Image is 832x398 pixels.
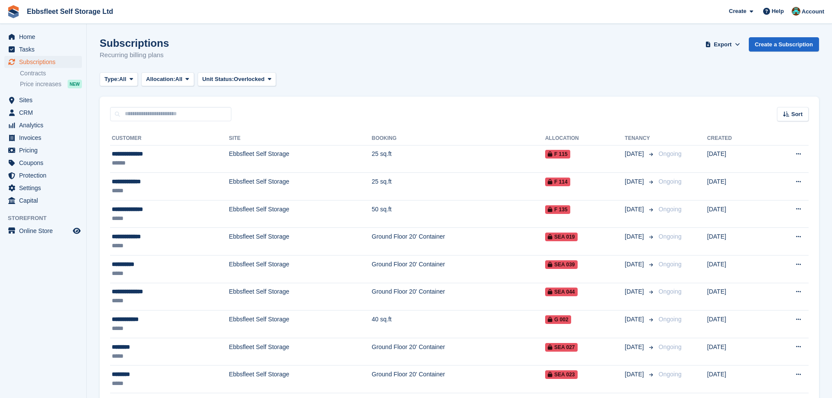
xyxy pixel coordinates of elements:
[707,145,766,173] td: [DATE]
[229,256,371,283] td: Ebbsfleet Self Storage
[119,75,127,84] span: All
[625,205,646,214] span: [DATE]
[7,5,20,18] img: stora-icon-8386f47178a22dfd0bd8f6a31ec36ba5ce8667c1dd55bd0f319d3a0aa187defe.svg
[4,169,82,181] a: menu
[707,338,766,366] td: [DATE]
[545,260,578,269] span: SEA 039
[229,228,371,256] td: Ebbsfleet Self Storage
[372,283,545,311] td: Ground Floor 20' Container
[625,132,655,146] th: Tenancy
[234,75,265,84] span: Overlocked
[4,182,82,194] a: menu
[19,182,71,194] span: Settings
[4,194,82,207] a: menu
[707,228,766,256] td: [DATE]
[545,370,578,379] span: SEA 023
[4,144,82,156] a: menu
[545,178,570,186] span: F 114
[229,338,371,366] td: Ebbsfleet Self Storage
[4,43,82,55] a: menu
[19,119,71,131] span: Analytics
[229,366,371,393] td: Ebbsfleet Self Storage
[625,315,646,324] span: [DATE]
[4,107,82,119] a: menu
[104,75,119,84] span: Type:
[707,132,766,146] th: Created
[659,261,682,268] span: Ongoing
[791,110,803,119] span: Sort
[707,283,766,311] td: [DATE]
[229,200,371,228] td: Ebbsfleet Self Storage
[229,132,371,146] th: Site
[20,80,62,88] span: Price increases
[545,205,570,214] span: F 135
[372,132,545,146] th: Booking
[792,7,800,16] img: George Spring
[707,173,766,201] td: [DATE]
[4,31,82,43] a: menu
[704,37,742,52] button: Export
[19,31,71,43] span: Home
[372,338,545,366] td: Ground Floor 20' Container
[545,150,570,159] span: F 115
[707,256,766,283] td: [DATE]
[175,75,182,84] span: All
[749,37,819,52] a: Create a Subscription
[772,7,784,16] span: Help
[4,56,82,68] a: menu
[372,311,545,338] td: 40 sq.ft
[659,371,682,378] span: Ongoing
[659,343,682,350] span: Ongoing
[20,69,82,78] a: Contracts
[19,169,71,181] span: Protection
[71,226,82,236] a: Preview store
[19,107,71,119] span: CRM
[100,37,169,49] h1: Subscriptions
[707,366,766,393] td: [DATE]
[229,145,371,173] td: Ebbsfleet Self Storage
[19,194,71,207] span: Capital
[625,287,646,296] span: [DATE]
[4,225,82,237] a: menu
[20,79,82,89] a: Price increases NEW
[714,40,731,49] span: Export
[23,4,117,19] a: Ebbsfleet Self Storage Ltd
[802,7,824,16] span: Account
[19,157,71,169] span: Coupons
[625,177,646,186] span: [DATE]
[68,80,82,88] div: NEW
[4,94,82,106] a: menu
[202,75,234,84] span: Unit Status:
[146,75,175,84] span: Allocation:
[372,228,545,256] td: Ground Floor 20' Container
[625,232,646,241] span: [DATE]
[4,119,82,131] a: menu
[545,233,578,241] span: SEA 019
[372,145,545,173] td: 25 sq.ft
[372,200,545,228] td: 50 sq.ft
[100,50,169,60] p: Recurring billing plans
[19,43,71,55] span: Tasks
[198,72,276,87] button: Unit Status: Overlocked
[4,157,82,169] a: menu
[372,256,545,283] td: Ground Floor 20' Container
[707,200,766,228] td: [DATE]
[141,72,194,87] button: Allocation: All
[659,316,682,323] span: Ongoing
[545,288,578,296] span: SEA 044
[100,72,138,87] button: Type: All
[625,370,646,379] span: [DATE]
[19,56,71,68] span: Subscriptions
[707,311,766,338] td: [DATE]
[229,173,371,201] td: Ebbsfleet Self Storage
[659,233,682,240] span: Ongoing
[372,366,545,393] td: Ground Floor 20' Container
[4,132,82,144] a: menu
[625,343,646,352] span: [DATE]
[19,144,71,156] span: Pricing
[110,132,229,146] th: Customer
[545,132,625,146] th: Allocation
[659,150,682,157] span: Ongoing
[229,311,371,338] td: Ebbsfleet Self Storage
[19,94,71,106] span: Sites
